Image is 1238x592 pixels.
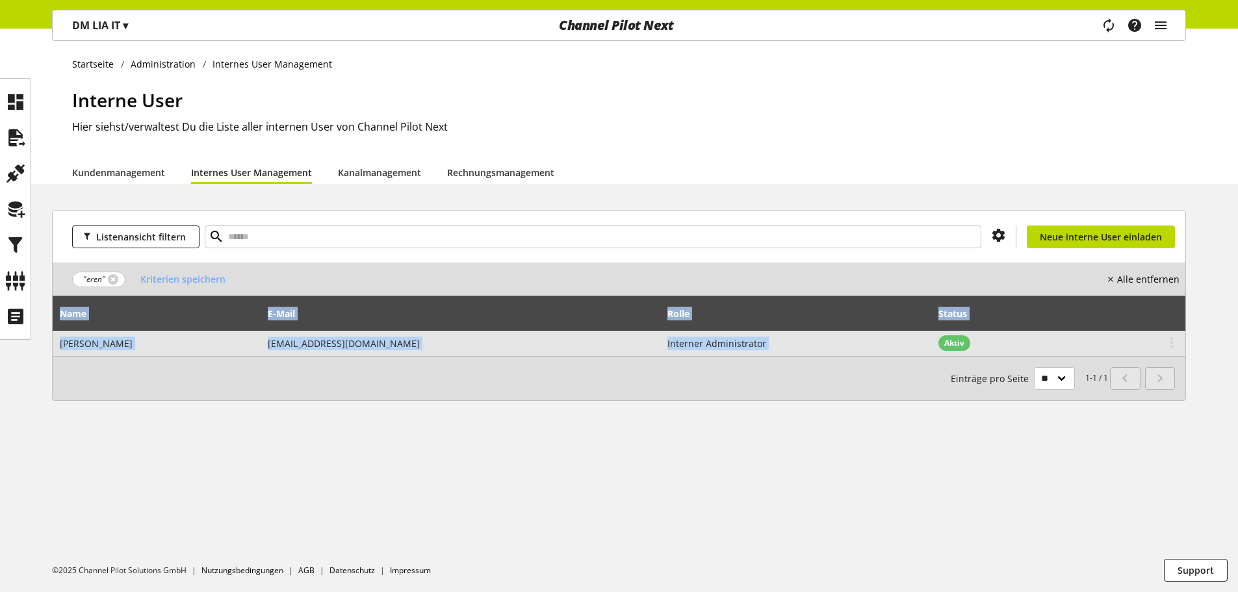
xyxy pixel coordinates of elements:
[123,18,128,32] span: ▾
[140,272,226,286] span: Kriterien speichern
[72,166,165,179] a: Kundenmanagement
[951,367,1108,390] small: 1-1 / 1
[72,18,128,33] p: DM LIA IT
[52,10,1186,41] nav: main navigation
[124,57,203,71] a: Administration
[1117,272,1180,286] nobr: Alle entfernen
[72,119,1186,135] h2: Hier siehst/verwaltest Du die Liste aller internen User von Channel Pilot Next
[72,88,183,112] span: Interne User
[268,337,420,350] span: [EMAIL_ADDRESS][DOMAIN_NAME]
[201,565,283,576] a: Nutzungsbedingungen
[131,268,235,290] button: Kriterien speichern
[83,274,105,285] span: "eren"
[447,166,554,179] a: Rechnungsmanagement
[72,225,200,248] button: Listenansicht filtern
[1178,563,1214,577] span: Support
[390,565,431,576] a: Impressum
[938,307,980,320] div: Status
[60,307,99,320] div: Name
[52,565,201,576] li: ©2025 Channel Pilot Solutions GmbH
[72,57,121,71] a: Startseite
[1040,230,1162,244] span: Neue interne User einladen
[667,307,703,320] div: Rolle
[60,337,133,350] span: [PERSON_NAME]
[1027,225,1175,248] a: Neue interne User einladen
[1164,559,1228,582] button: Support
[944,337,964,349] span: Aktiv
[268,307,308,320] div: E-Mail
[951,372,1034,385] span: Einträge pro Seite
[338,166,421,179] a: Kanalmanagement
[298,565,315,576] a: AGB
[191,166,312,179] a: Internes User Management
[329,565,375,576] a: Datenschutz
[667,337,766,350] span: Interner Administrator
[96,230,186,244] span: Listenansicht filtern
